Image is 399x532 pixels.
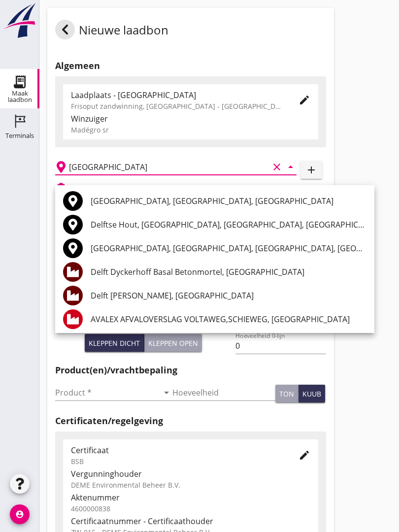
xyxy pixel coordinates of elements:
div: Laadplaats - [GEOGRAPHIC_DATA] [71,89,283,101]
div: DEME Environmental Beheer B.V. [71,480,310,490]
button: kuub [299,385,325,402]
div: [GEOGRAPHIC_DATA], [GEOGRAPHIC_DATA], [GEOGRAPHIC_DATA], [GEOGRAPHIC_DATA] [91,242,366,254]
div: 4600000838 [71,503,310,514]
i: edit [299,94,310,106]
i: add [305,164,317,176]
h2: Certificaten/regelgeving [55,414,326,428]
i: arrow_drop_down [285,161,297,173]
div: Aktenummer [71,492,310,503]
button: ton [275,385,299,402]
div: Certificaat [71,444,283,456]
input: Product * [55,385,159,400]
div: [GEOGRAPHIC_DATA], [GEOGRAPHIC_DATA], [GEOGRAPHIC_DATA] [91,195,366,207]
input: Hoeveelheid 0-lijn [235,338,326,354]
h2: Beladen vaartuig [71,183,121,192]
img: logo-small.a267ee39.svg [2,2,37,39]
div: AVALEX AFVALOVERSLAG VOLTAWEG,SCHIEWEG, [GEOGRAPHIC_DATA] [91,313,366,325]
div: Frisoput zandwinning, [GEOGRAPHIC_DATA] - [GEOGRAPHIC_DATA]. [71,101,283,111]
div: Madégro sr [71,125,310,135]
input: Losplaats [69,159,269,175]
button: Kleppen open [144,334,202,352]
div: Delft Dyckerhoff Basal Betonmortel, [GEOGRAPHIC_DATA] [91,266,366,278]
div: Nieuwe laadbon [55,20,168,43]
h2: Product(en)/vrachtbepaling [55,364,326,377]
i: clear [271,161,283,173]
button: Kleppen dicht [85,334,144,352]
div: ton [279,389,294,399]
div: Vergunninghouder [71,468,310,480]
div: Certificaatnummer - Certificaathouder [71,515,310,527]
div: Delftse Hout, [GEOGRAPHIC_DATA], [GEOGRAPHIC_DATA], [GEOGRAPHIC_DATA] [91,219,366,231]
h2: Algemeen [55,59,326,72]
div: Kleppen dicht [89,338,140,348]
i: arrow_drop_down [161,387,172,399]
div: Kleppen open [148,338,198,348]
div: Terminals [5,133,34,139]
input: Hoeveelheid [172,385,276,400]
div: kuub [302,389,321,399]
i: edit [299,449,310,461]
div: Winzuiger [71,113,310,125]
i: account_circle [10,504,30,524]
div: Delft [PERSON_NAME], [GEOGRAPHIC_DATA] [91,290,366,301]
div: BSB [71,456,283,466]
